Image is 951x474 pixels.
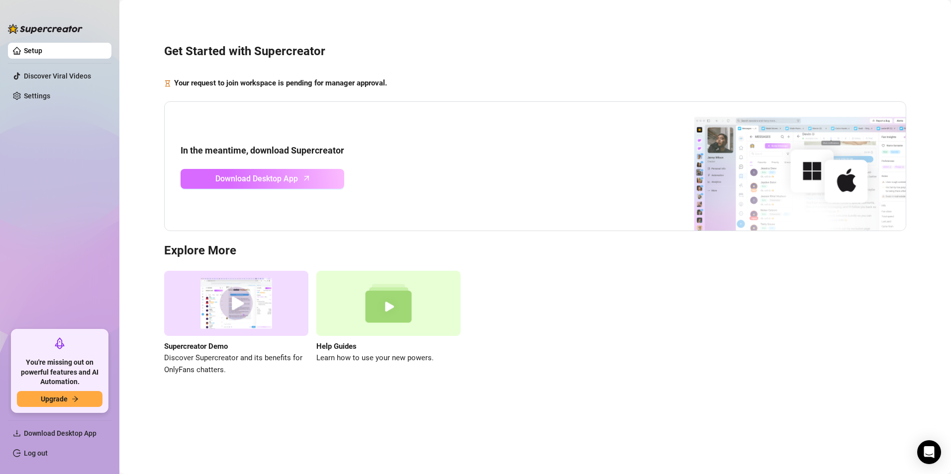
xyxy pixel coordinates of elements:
a: Supercreator DemoDiscover Supercreator and its benefits for OnlyFans chatters. [164,271,308,376]
span: Upgrade [41,395,68,403]
a: Log out [24,449,48,457]
strong: Your request to join workspace is pending for manager approval. [174,79,387,87]
img: help guides [316,271,461,336]
span: Download Desktop App [24,429,96,437]
h3: Get Started with Supercreator [164,44,906,60]
a: Download Desktop Apparrow-up [181,169,344,189]
strong: Help Guides [316,342,357,351]
span: download [13,429,21,437]
strong: In the meantime, download Supercreator [181,145,344,156]
span: arrow-up [301,172,312,184]
span: Download Desktop App [215,172,298,185]
span: You're missing out on powerful features and AI Automation. [17,358,102,387]
a: Help GuidesLearn how to use your new powers. [316,271,461,376]
img: download app [657,102,906,231]
span: hourglass [164,78,171,89]
strong: Supercreator Demo [164,342,228,351]
h3: Explore More [164,243,906,259]
span: Discover Supercreator and its benefits for OnlyFans chatters. [164,352,308,376]
span: Learn how to use your new powers. [316,352,461,364]
a: Settings [24,92,50,100]
a: Discover Viral Videos [24,72,91,80]
button: Upgradearrow-right [17,391,102,407]
span: arrow-right [72,395,79,402]
a: Setup [24,47,42,55]
img: logo-BBDzfeDw.svg [8,24,83,34]
img: supercreator demo [164,271,308,336]
span: rocket [54,337,66,349]
div: Open Intercom Messenger [917,440,941,464]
